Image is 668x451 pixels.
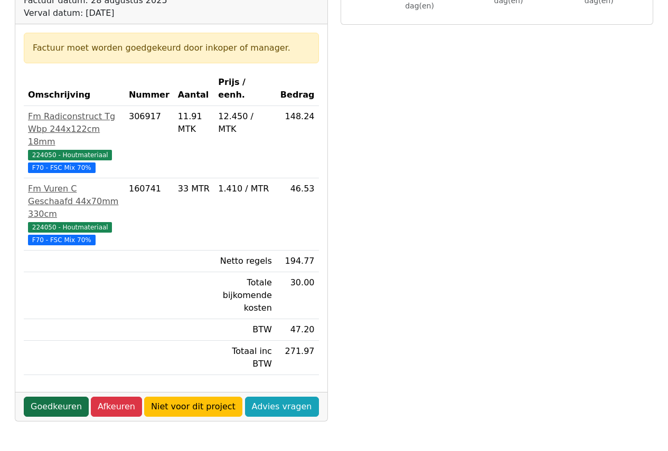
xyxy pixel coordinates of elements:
div: 33 MTR [178,183,210,195]
td: 306917 [125,106,174,178]
td: BTW [214,319,276,341]
a: Fm Vuren C Geschaafd 44x70mm 330cm224050 - Houtmateriaal F70 - FSC Mix 70% [28,183,120,246]
th: Aantal [174,72,214,106]
th: Nummer [125,72,174,106]
span: F70 - FSC Mix 70% [28,235,96,245]
td: 47.20 [276,319,319,341]
th: Prijs / eenh. [214,72,276,106]
div: Factuur moet worden goedgekeurd door inkoper of manager. [33,42,310,54]
div: 11.91 MTK [178,110,210,136]
a: Afkeuren [91,397,142,417]
div: 1.410 / MTR [218,183,272,195]
div: Verval datum: [DATE] [24,7,290,20]
td: 194.77 [276,251,319,272]
span: 224050 - Houtmateriaal [28,150,112,160]
td: 148.24 [276,106,319,178]
td: 160741 [125,178,174,251]
td: Netto regels [214,251,276,272]
div: 12.450 / MTK [218,110,272,136]
div: Fm Radiconstruct Tg Wbp 244x122cm 18mm [28,110,120,148]
a: Goedkeuren [24,397,89,417]
td: 271.97 [276,341,319,375]
a: Advies vragen [245,397,319,417]
td: 46.53 [276,178,319,251]
a: Niet voor dit project [144,397,242,417]
td: Totale bijkomende kosten [214,272,276,319]
th: Bedrag [276,72,319,106]
span: F70 - FSC Mix 70% [28,162,96,173]
td: Totaal inc BTW [214,341,276,375]
a: Fm Radiconstruct Tg Wbp 244x122cm 18mm224050 - Houtmateriaal F70 - FSC Mix 70% [28,110,120,174]
td: 30.00 [276,272,319,319]
span: 224050 - Houtmateriaal [28,222,112,233]
th: Omschrijving [24,72,125,106]
div: Fm Vuren C Geschaafd 44x70mm 330cm [28,183,120,220]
